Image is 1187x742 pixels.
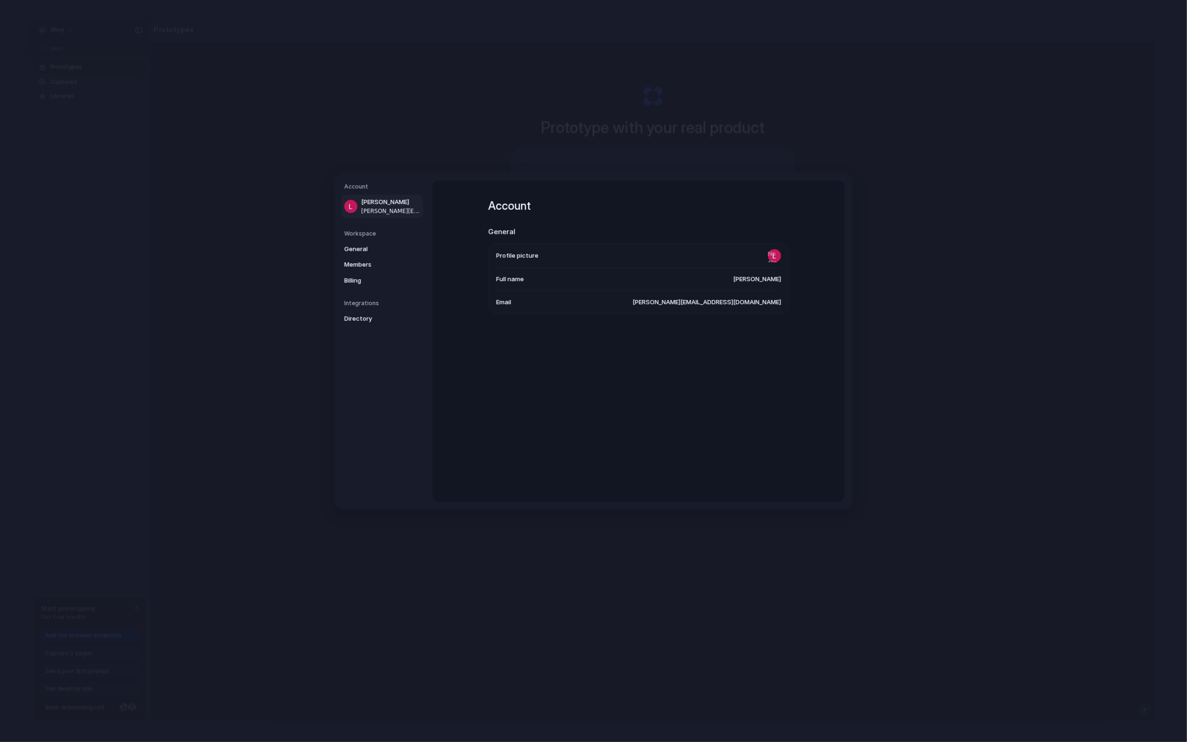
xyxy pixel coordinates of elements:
span: [PERSON_NAME][EMAIL_ADDRESS][DOMAIN_NAME] [633,298,781,307]
span: Members [344,260,404,269]
span: [PERSON_NAME][EMAIL_ADDRESS][DOMAIN_NAME] [361,207,421,215]
span: Directory [344,314,404,324]
span: [PERSON_NAME] [361,197,421,207]
span: Full name [496,275,524,284]
a: Billing [341,273,423,288]
span: General [344,245,404,254]
a: Members [341,257,423,272]
span: Profile picture [496,251,538,260]
h5: Account [344,182,423,191]
h1: Account [488,197,789,214]
a: [PERSON_NAME][PERSON_NAME][EMAIL_ADDRESS][DOMAIN_NAME] [341,195,423,218]
a: General [341,242,423,257]
span: Billing [344,276,404,285]
h5: Workspace [344,229,423,238]
span: [PERSON_NAME] [733,275,781,284]
span: Email [496,298,511,307]
a: Directory [341,311,423,326]
h2: General [488,227,789,237]
h5: Integrations [344,299,423,308]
